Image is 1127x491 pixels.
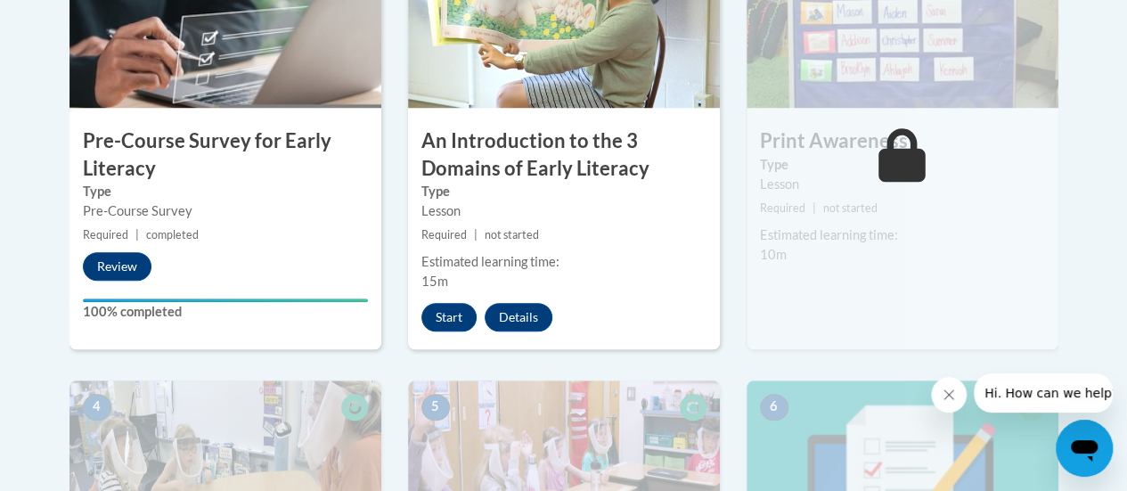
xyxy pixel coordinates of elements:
span: not started [485,228,539,241]
span: | [474,228,478,241]
span: | [813,201,816,215]
div: Estimated learning time: [421,252,706,272]
h3: Pre-Course Survey for Early Literacy [69,127,381,183]
span: 5 [421,394,450,421]
label: 100% completed [83,302,368,322]
span: 4 [83,394,111,421]
div: Lesson [760,175,1045,194]
span: not started [823,201,878,215]
h3: An Introduction to the 3 Domains of Early Literacy [408,127,720,183]
label: Type [760,155,1045,175]
span: | [135,228,139,241]
span: 10m [760,247,787,262]
div: Pre-Course Survey [83,201,368,221]
span: Required [760,201,805,215]
span: completed [146,228,199,241]
div: Estimated learning time: [760,225,1045,245]
iframe: Button to launch messaging window [1056,420,1113,477]
span: Hi. How can we help? [11,12,144,27]
label: Type [83,182,368,201]
button: Start [421,303,477,331]
div: Lesson [421,201,706,221]
iframe: Close message [931,377,967,413]
button: Review [83,252,151,281]
label: Type [421,182,706,201]
iframe: Message from company [974,373,1113,413]
span: Required [83,228,128,241]
span: 6 [760,394,788,421]
div: Your progress [83,299,368,302]
button: Details [485,303,552,331]
span: 15m [421,274,448,289]
h3: Print Awareness [747,127,1058,155]
span: Required [421,228,467,241]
